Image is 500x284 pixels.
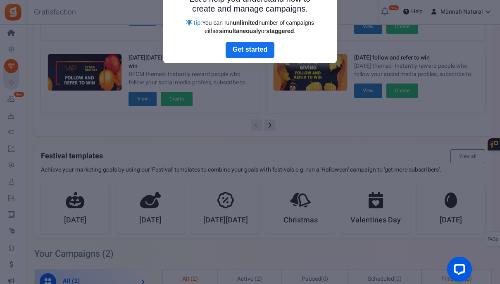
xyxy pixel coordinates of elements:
[202,19,314,34] span: You can run number of campaigns either or .
[266,28,294,34] strong: staggered
[182,19,318,35] div: Tip:
[233,19,258,26] strong: unlimited
[219,28,261,34] strong: simultaneously
[226,42,274,58] a: Next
